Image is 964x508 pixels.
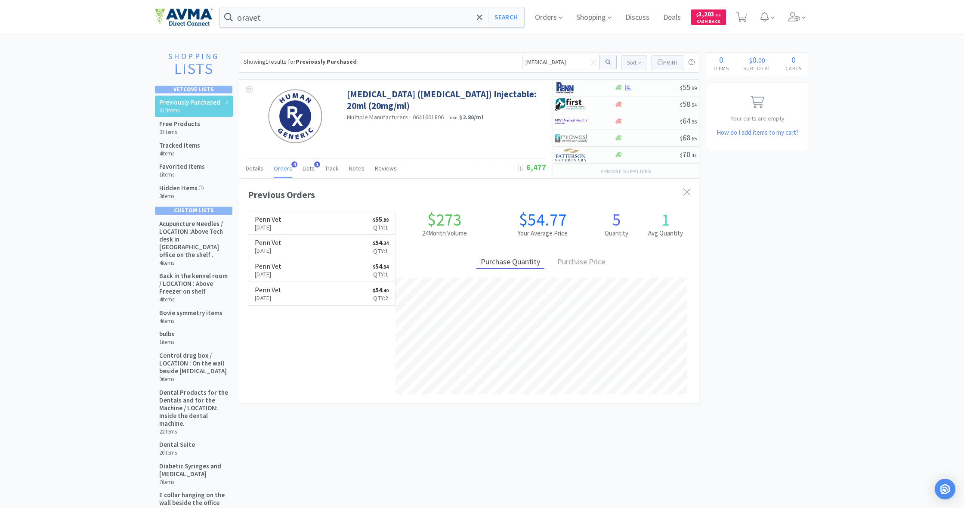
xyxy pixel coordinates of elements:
span: $ [680,102,683,108]
h2: Avg Quantity [641,228,690,239]
div: . [736,56,778,64]
button: Sort [621,56,647,70]
img: 64807a4a18924933964d159737651524_165260.png [267,88,323,144]
span: Track [325,164,339,172]
a: Deals [660,14,684,22]
h6: Penn Vet [255,263,281,269]
p: Your carts are empty [706,114,809,123]
span: 0 [752,54,757,65]
div: Purchase Quantity [476,256,544,269]
p: [DATE] [255,246,281,255]
span: . 99 [690,85,697,91]
div: Custom Lists [155,207,232,214]
h5: E collar hanging on the wall beside the office [159,491,229,507]
h5: Tracked Items [159,142,200,149]
h1: Shopping [159,52,228,61]
h5: Diabetic Syringes and [MEDICAL_DATA] [159,462,229,478]
span: $ [680,152,683,158]
img: 67d67680309e4a0bb49a5ff0391dcc42_6.png [555,98,587,111]
img: e1133ece90fa4a959c5ae41b0808c578_9.png [555,81,587,94]
h5: Bovie symmetry items [159,309,222,317]
h5: How do I add items to my cart? [706,127,809,138]
a: $3,203.15Cash Back [691,6,726,29]
h6: Penn Vet [255,239,281,246]
span: $ [373,217,375,223]
a: Discuss [622,14,653,22]
h6: 3 items [159,193,204,200]
span: 0 [719,54,723,65]
h5: Dental Suite [159,441,195,449]
img: f6b2451649754179b5b4e0c70c3f7cb0_2.png [555,115,587,128]
span: $ [680,85,683,91]
span: Orders [274,164,292,172]
h5: Favorited Items [159,163,205,170]
span: 55 [680,82,697,92]
h2: Lists [159,61,228,77]
h1: 1 [641,211,690,228]
span: $ [373,264,375,270]
a: Penn Vet[DATE]$55.99Qty:1 [248,211,395,235]
span: 55 [373,215,389,223]
span: $ [373,288,375,294]
h4: Items [706,64,736,72]
span: $ [680,118,683,125]
span: . 65 [690,135,697,142]
h5: Control drug box / LOCATION : On the wall beside [MEDICAL_DATA] [159,352,229,375]
h6: 7 items [159,479,229,486]
a: Free Products 37items [155,117,233,139]
h6: 4 items [159,296,229,303]
div: Previous Orders [248,187,690,202]
p: Qty: 2 [373,293,389,303]
p: [DATE] [255,269,281,279]
span: . 99 [382,217,389,223]
span: . 40 [382,288,389,294]
span: · [445,113,447,121]
span: $ [373,240,375,246]
h6: 1 items [159,339,174,346]
h1: $54.77 [494,211,592,228]
span: . 54 [690,102,697,108]
span: Notes [349,164,365,172]
h5: Hidden Items [159,184,204,192]
span: · [410,113,411,121]
span: 0 [791,54,796,65]
p: Qty: 1 [373,269,389,279]
span: Lists [303,164,315,172]
img: e4e33dab9f054f5782a47901c742baa9_102.png [155,8,213,26]
span: 1 [314,161,320,167]
h6: 4 items [159,260,229,266]
h1: $273 [395,211,494,228]
h6: 20 items [159,449,195,456]
h2: Your Average Price [494,228,592,239]
span: Details [246,164,263,172]
h2: Quantity [592,228,641,239]
div: Open Intercom Messenger [935,479,955,499]
span: . 43 [690,152,697,158]
h5: bulbs [159,330,174,338]
a: [MEDICAL_DATA] ([MEDICAL_DATA]) Injectable: 20ml (20mg/ml) [347,88,544,112]
h5: Free Products [159,120,200,128]
span: from [448,115,458,121]
h6: Penn Vet [255,216,281,223]
div: Purchase Price [553,256,609,269]
span: 54 [373,238,389,247]
span: . 34 [382,264,389,270]
span: $ [696,12,698,18]
span: 70 [680,149,697,159]
span: . 34 [382,240,389,246]
span: . 56 [690,118,697,125]
p: [DATE] [255,223,281,232]
span: 3,203 [696,10,721,18]
button: +4more suppliers [596,165,656,177]
a: Penn Vet[DATE]$54.34Qty:1 [248,258,395,282]
span: Reviews [375,164,397,172]
span: 0641601806 [413,113,444,121]
a: Penn Vet[DATE]$54.34Qty:1 [248,235,395,258]
div: Showing 1 results for [244,57,357,66]
h6: 617 items [159,107,220,114]
button: Search [488,7,524,27]
h5: Dental Products for the Dentals and for the Machine / LOCATION: Inside the dental machine. [159,389,229,427]
strong: $2.80 / ml [459,113,483,121]
h5: Previously Purchased [159,99,220,106]
span: $ [749,56,752,65]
